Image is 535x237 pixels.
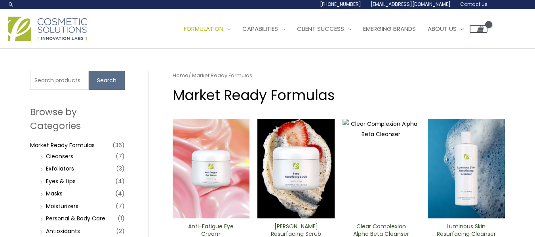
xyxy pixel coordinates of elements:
[115,188,125,199] span: (4)
[291,17,357,41] a: Client Success
[172,17,487,41] nav: Site Navigation
[173,71,505,80] nav: Breadcrumb
[30,105,125,132] h2: Browse by Categories
[8,17,87,41] img: Cosmetic Solutions Logo
[115,176,125,187] span: (4)
[116,151,125,162] span: (7)
[46,202,78,210] a: Moisturizers
[112,140,125,151] span: (36)
[30,71,89,90] input: Search products…
[363,25,416,33] span: Emerging Brands
[118,213,125,224] span: (1)
[46,214,105,222] a: Personal & Body Care
[46,190,63,197] a: Masks
[428,119,505,218] img: Luminous Skin Resurfacing ​Cleanser
[178,17,236,41] a: Formulation
[236,17,291,41] a: Capabilities
[242,25,278,33] span: Capabilities
[116,201,125,212] span: (7)
[297,25,344,33] span: Client Success
[46,177,76,185] a: Eyes & Lips
[371,1,451,8] span: [EMAIL_ADDRESS][DOMAIN_NAME]
[357,17,422,41] a: Emerging Brands
[257,119,335,218] img: Berry Resurfacing Scrub
[8,1,14,8] a: Search icon link
[343,119,420,218] img: Clear Complexion Alpha Beta ​Cleanser
[46,165,74,173] a: Exfoliators
[470,25,487,33] a: View Shopping Cart, empty
[46,227,80,235] a: Antioxidants
[46,152,73,160] a: Cleansers
[460,1,487,8] span: Contact Us
[428,25,457,33] span: About Us
[173,85,505,105] h1: Market Ready Formulas
[184,25,223,33] span: Formulation
[173,72,188,79] a: Home
[89,71,125,90] button: Search
[422,17,470,41] a: About Us
[116,226,125,237] span: (2)
[320,1,361,8] span: [PHONE_NUMBER]
[173,119,250,218] img: Anti Fatigue Eye Cream
[116,163,125,174] span: (3)
[30,141,95,149] a: Market Ready Formulas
